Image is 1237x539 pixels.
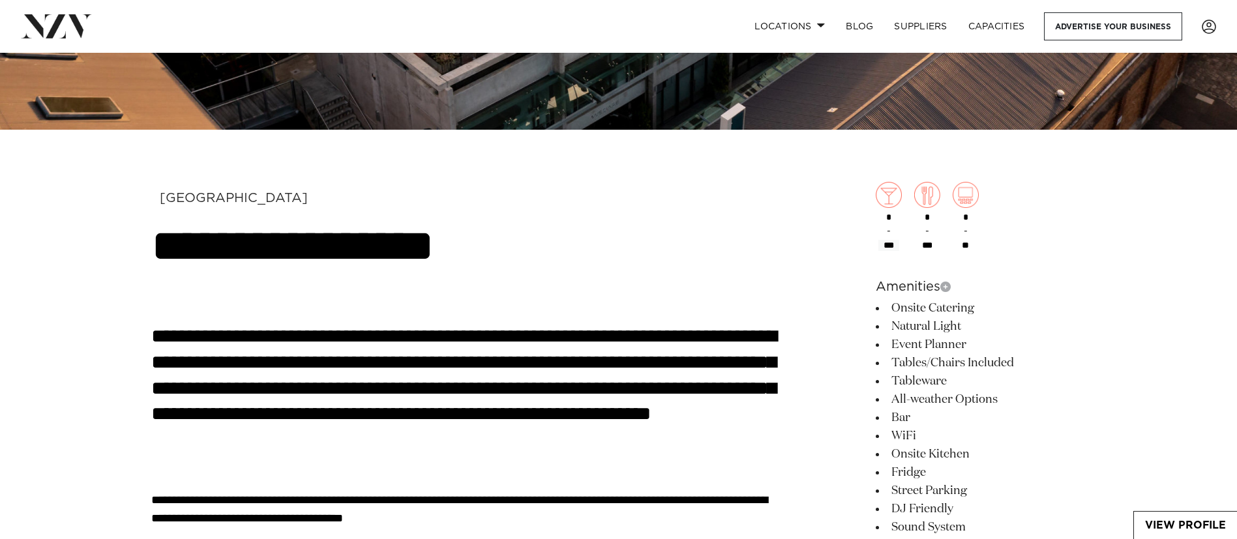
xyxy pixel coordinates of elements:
[914,182,940,208] img: dining.png
[876,518,1088,536] li: Sound System
[876,372,1088,390] li: Tableware
[835,12,884,40] a: BLOG
[876,500,1088,518] li: DJ Friendly
[876,299,1088,317] li: Onsite Catering
[1044,12,1182,40] a: Advertise your business
[876,182,902,208] img: cocktail.png
[744,12,835,40] a: Locations
[876,354,1088,372] li: Tables/Chairs Included
[876,390,1088,409] li: All-weather Options
[953,182,979,208] img: theatre.png
[914,182,940,251] div: -
[876,317,1088,336] li: Natural Light
[876,182,902,251] div: -
[953,182,979,251] div: -
[876,463,1088,482] li: Fridge
[21,14,92,38] img: nzv-logo.png
[876,277,1088,297] h6: Amenities
[876,409,1088,427] li: Bar
[876,445,1088,463] li: Onsite Kitchen
[958,12,1036,40] a: Capacities
[1134,512,1237,539] a: View Profile
[876,336,1088,354] li: Event Planner
[160,192,456,204] div: [GEOGRAPHIC_DATA]
[884,12,957,40] a: SUPPLIERS
[876,482,1088,500] li: Street Parking
[876,427,1088,445] li: WiFi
